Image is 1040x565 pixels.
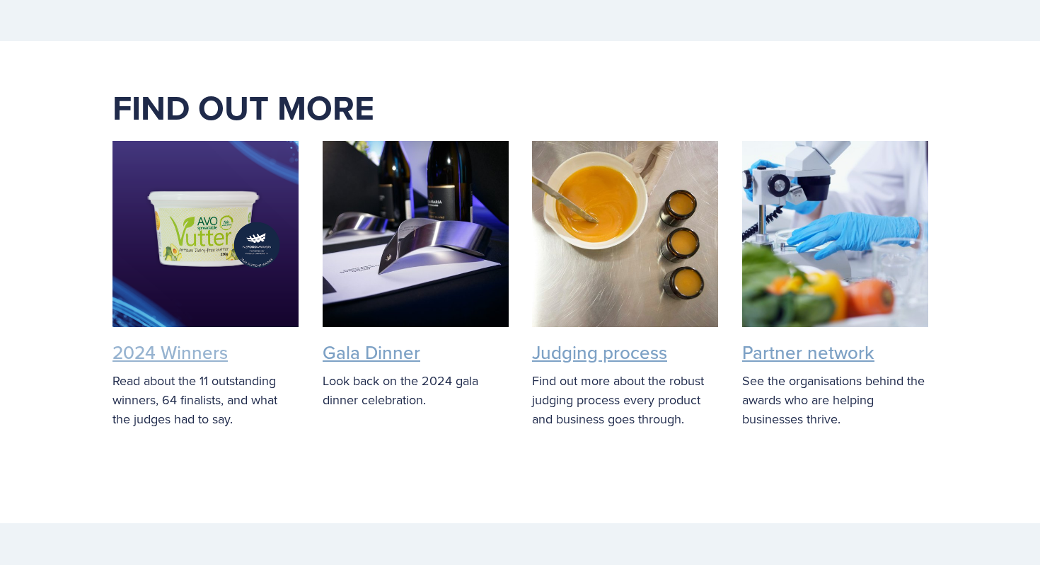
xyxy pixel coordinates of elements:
a: Partner network [742,339,874,365]
p: See the organisations behind the awards who are helping businesses thrive. [742,371,928,428]
h1: FIND OUT MORE [112,86,928,129]
a: 2024 Winners [112,339,228,365]
p: Look back on the 2024 gala dinner celebration. [323,371,509,409]
a: Judging process [532,339,667,365]
a: Gala Dinner [323,339,420,365]
p: Find out more about the robust judging process every product and business goes through. [532,371,718,428]
p: Read about the 11 outstanding winners, 64 finalists, and what the judges had to say. [112,371,299,428]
